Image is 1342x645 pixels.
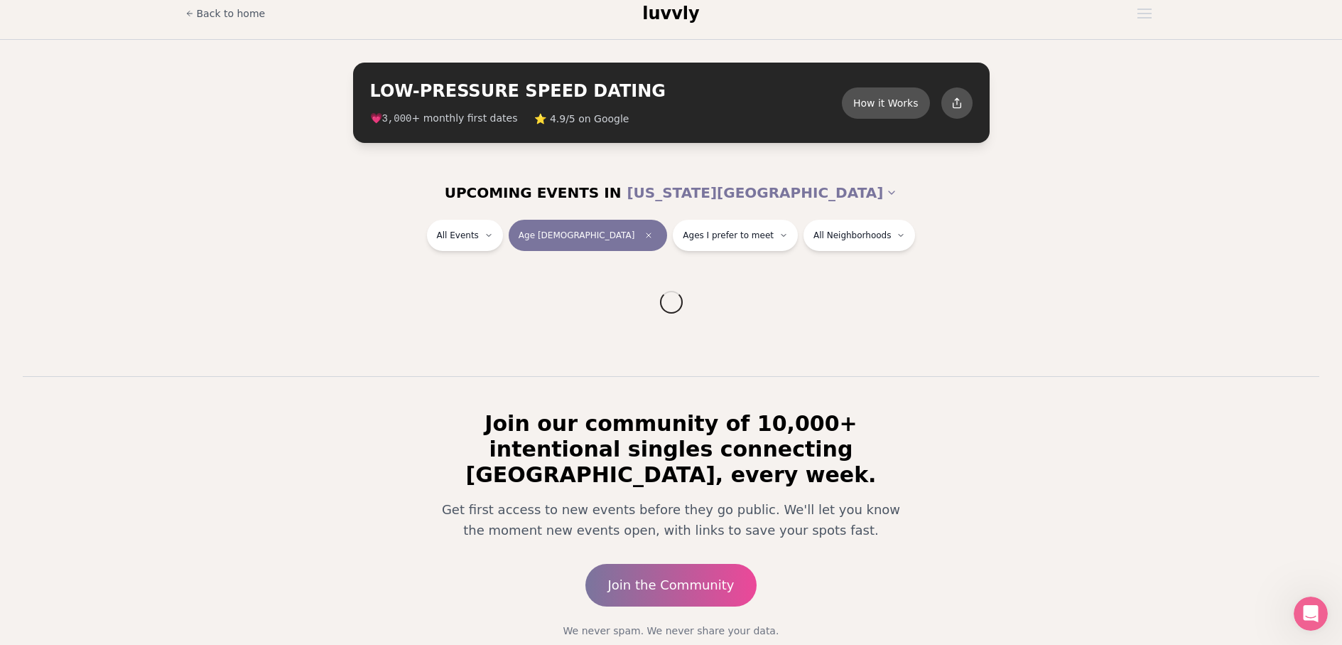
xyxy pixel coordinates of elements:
[445,183,622,203] span: UPCOMING EVENTS IN
[640,227,657,244] span: Clear age
[519,230,634,241] span: Age [DEMOGRAPHIC_DATA]
[534,112,629,126] span: ⭐ 4.9/5 on Google
[433,499,910,541] p: Get first access to new events before they go public. We'll let you know the moment new events op...
[642,4,699,23] span: luvvly
[509,220,667,251] button: Age [DEMOGRAPHIC_DATA]Clear age
[842,87,930,119] button: How it Works
[673,220,798,251] button: Ages I prefer to meet
[1132,3,1157,24] button: Open menu
[683,230,774,241] span: Ages I prefer to meet
[421,411,921,488] h2: Join our community of 10,000+ intentional singles connecting [GEOGRAPHIC_DATA], every week.
[627,177,897,208] button: [US_STATE][GEOGRAPHIC_DATA]
[370,80,842,102] h2: LOW-PRESSURE SPEED DATING
[642,2,699,25] a: luvvly
[1294,597,1328,631] iframe: Intercom live chat
[421,624,921,638] p: We never spam. We never share your data.
[437,230,479,241] span: All Events
[427,220,503,251] button: All Events
[803,220,915,251] button: All Neighborhoods
[370,111,518,126] span: 💗 + monthly first dates
[813,230,891,241] span: All Neighborhoods
[197,6,266,21] span: Back to home
[585,564,757,607] a: Join the Community
[382,113,412,124] span: 3,000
